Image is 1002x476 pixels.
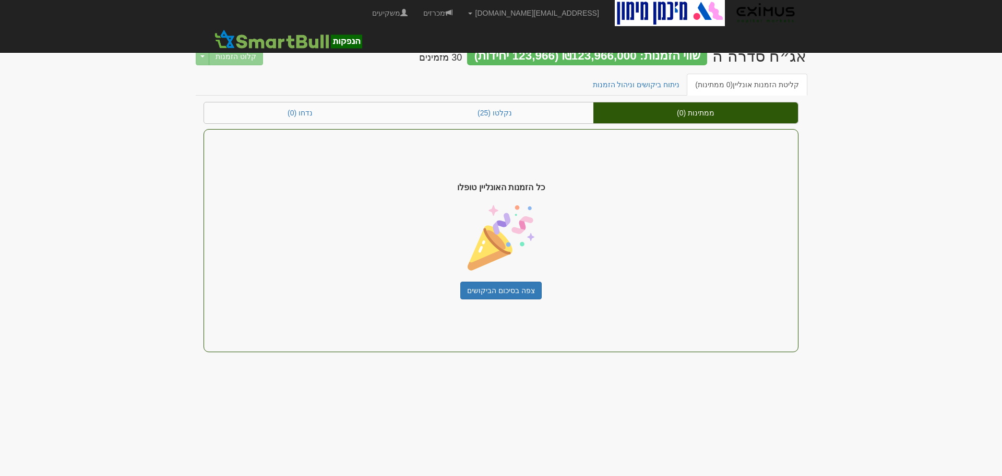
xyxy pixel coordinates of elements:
a: נקלטו (25) [396,102,593,123]
div: שווי הזמנות: ₪123,966,000 (123,966 יחידות) [467,48,707,65]
h4: 30 מזמינים [419,53,462,63]
a: ממתינות (0) [593,102,798,123]
div: מיכמן מימון בע"מ - אג״ח (סדרה ה) - הנפקה לציבור [712,48,806,65]
a: קליטת הזמנות אונליין(0 ממתינות) [687,74,807,96]
img: confetti [468,204,534,271]
a: צפה בסיכום הביקושים [460,282,542,299]
span: (0 ממתינות) [695,80,733,89]
img: SmartBull Logo [211,29,365,50]
a: נדחו (0) [204,102,396,123]
span: כל הזמנות האונליין טופלו [457,182,544,194]
a: ניתוח ביקושים וניהול הזמנות [584,74,688,96]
